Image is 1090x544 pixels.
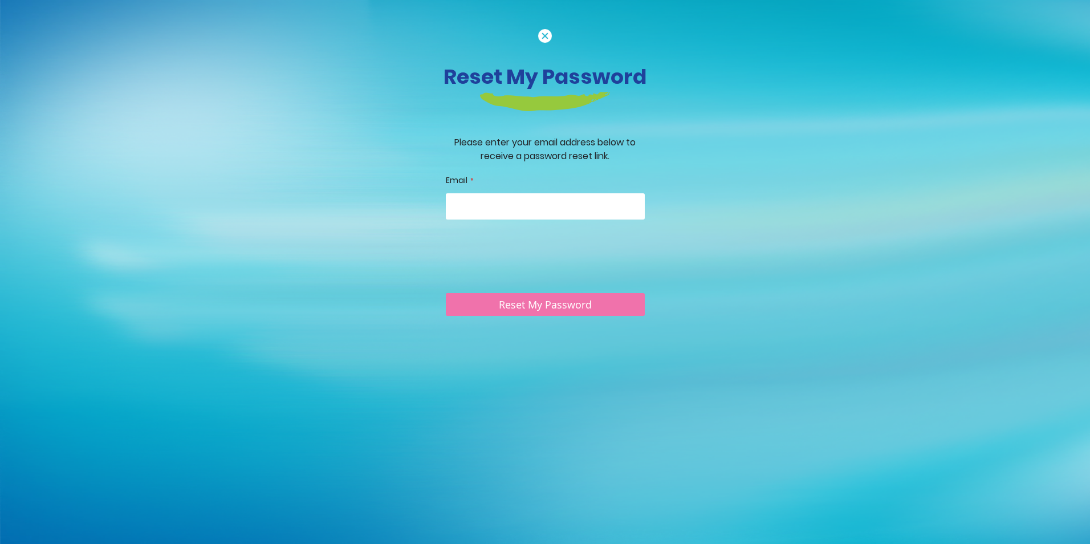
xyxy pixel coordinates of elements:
[446,136,645,163] div: Please enter your email address below to receive a password reset link.
[229,64,861,89] h3: Reset My Password
[446,237,619,282] iframe: reCAPTCHA
[446,293,645,316] button: Reset My Password
[480,92,611,111] img: login-heading-border.png
[538,29,552,43] img: cancel
[446,174,467,186] span: Email
[499,298,592,311] span: Reset My Password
